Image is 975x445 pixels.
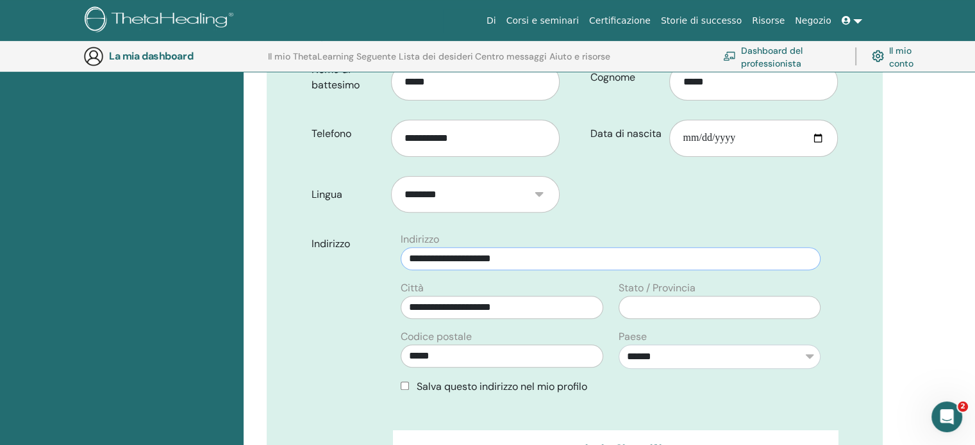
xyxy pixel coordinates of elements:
font: Risorse [752,15,785,26]
a: Seguente [356,51,396,72]
a: Negozio [790,9,836,33]
a: Centro messaggi [475,51,547,72]
font: Lingua [312,188,342,201]
a: Dashboard del professionista [723,42,840,70]
font: Il mio conto [889,45,913,69]
a: Storie di successo [656,9,747,33]
a: Il mio conto [872,42,928,70]
font: Lista dei desideri [399,51,473,62]
img: chalkboard-teacher.svg [723,51,736,61]
font: La mia dashboard [109,49,193,63]
font: Centro messaggi [475,51,547,62]
iframe: Chat intercom in diretta [931,401,962,432]
a: Il mio ThetaLearning [268,51,354,72]
font: Storie di successo [661,15,742,26]
font: 2 [960,402,965,410]
font: Il mio ThetaLearning [268,51,354,62]
a: Certificazione [584,9,656,33]
a: Di [481,9,501,33]
font: Cognome [590,70,635,84]
font: Città [401,281,424,295]
a: Aiuto e risorse [549,51,610,72]
font: Stato / Provincia [619,281,696,295]
font: Telefono [312,127,351,140]
font: Negozio [795,15,831,26]
font: Salva questo indirizzo nel mio profilo [417,380,587,393]
font: Dashboard del professionista [741,45,803,69]
font: Indirizzo [312,237,350,250]
img: cog.svg [872,47,884,65]
a: Corsi e seminari [501,9,584,33]
img: logo.png [85,6,238,35]
font: Aiuto e risorse [549,51,610,62]
font: Data di nascita [590,127,662,140]
font: Seguente [356,51,396,62]
font: Paese [619,330,647,343]
font: Di [487,15,496,26]
font: Indirizzo [401,232,439,246]
font: Nome di battesimo [312,63,360,92]
font: Certificazione [589,15,651,26]
a: Lista dei desideri [399,51,473,72]
a: Risorse [747,9,790,33]
font: Codice postale [401,330,472,343]
img: generic-user-icon.jpg [83,46,104,67]
font: Corsi e seminari [506,15,579,26]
